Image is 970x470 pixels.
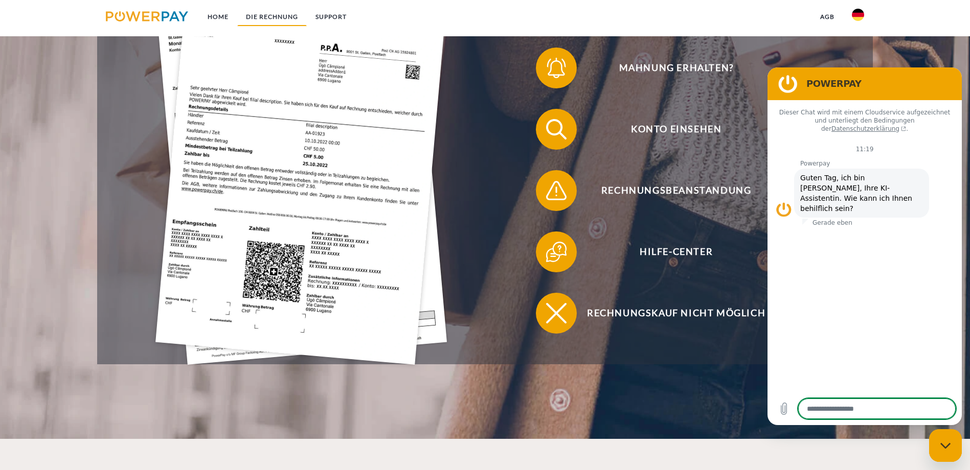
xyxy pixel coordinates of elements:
[551,231,801,272] span: Hilfe-Center
[551,48,801,88] span: Mahnung erhalten?
[199,8,237,26] a: Home
[536,170,802,211] button: Rechnungsbeanstandung
[811,8,843,26] a: agb
[307,8,355,26] a: SUPPORT
[544,178,569,203] img: qb_warning.svg
[536,48,802,88] button: Mahnung erhalten?
[768,67,962,425] iframe: Messaging-Fenster
[536,293,802,334] button: Rechnungskauf nicht möglich
[544,55,569,81] img: qb_bell.svg
[551,109,801,150] span: Konto einsehen
[544,116,569,142] img: qb_search.svg
[544,239,569,265] img: qb_help.svg
[551,293,801,334] span: Rechnungskauf nicht möglich
[551,170,801,211] span: Rechnungsbeanstandung
[929,429,962,462] iframe: Schaltfläche zum Öffnen des Messaging-Fensters; Konversation läuft
[544,300,569,326] img: qb_close.svg
[237,8,307,26] a: DIE RECHNUNG
[852,9,864,21] img: de
[106,11,188,21] img: logo-powerpay.svg
[536,109,802,150] button: Konto einsehen
[536,231,802,272] button: Hilfe-Center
